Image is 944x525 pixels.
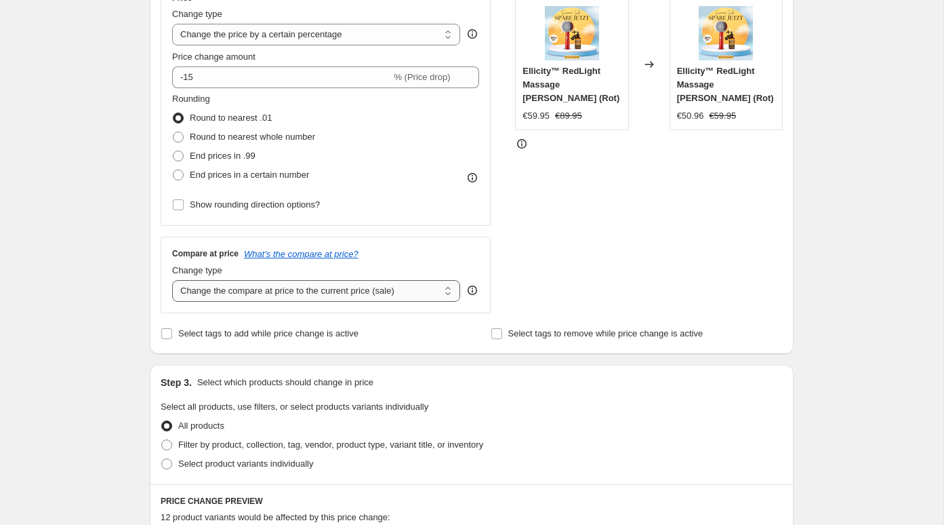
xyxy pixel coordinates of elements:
[178,328,358,338] span: Select tags to add while price change is active
[178,440,483,450] span: Filter by product, collection, tag, vendor, product type, variant title, or inventory
[161,512,390,522] span: 12 product variants would be affected by this price change:
[555,109,582,123] strike: €89.95
[197,376,373,389] p: Select which products should change in price
[161,376,192,389] h2: Step 3.
[172,52,255,62] span: Price change amount
[522,109,550,123] div: €59.95
[190,170,309,180] span: End prices in a certain number
[161,402,428,412] span: Select all products, use filters, or select products variants individually
[190,132,315,142] span: Round to nearest whole number
[172,248,239,259] h3: Compare at price
[394,72,450,82] span: % (Price drop)
[677,66,774,103] span: Ellicity™ RedLight Massage [PERSON_NAME] (Rot)
[178,459,313,469] span: Select product variants individually
[172,94,210,104] span: Rounding
[190,151,255,161] span: End prices in .99
[244,249,358,259] button: What's the compare at price?
[172,66,391,88] input: -15
[466,27,479,41] div: help
[466,284,479,297] div: help
[190,113,272,123] span: Round to nearest .01
[178,421,224,431] span: All products
[172,9,222,19] span: Change type
[508,328,703,338] span: Select tags to remove while price change is active
[522,66,619,103] span: Ellicity™ RedLight Massage [PERSON_NAME] (Rot)
[709,109,736,123] strike: €59.95
[677,109,704,123] div: €50.96
[699,6,753,60] img: Gratis_biotin_2_80x.png
[172,265,222,275] span: Change type
[545,6,599,60] img: Gratis_biotin_2_80x.png
[161,496,783,507] h6: PRICE CHANGE PREVIEW
[190,199,320,210] span: Show rounding direction options?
